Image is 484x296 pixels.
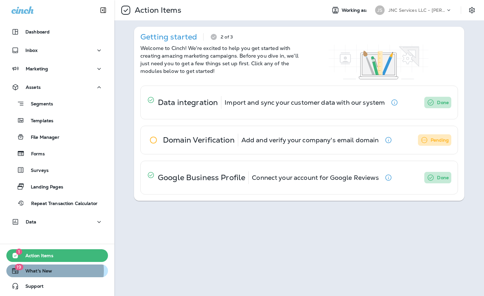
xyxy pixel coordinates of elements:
[24,101,53,108] p: Segments
[375,5,385,15] div: JS
[6,264,108,277] button: 19What's New
[24,184,63,190] p: Landing Pages
[6,215,108,228] button: Data
[221,34,233,39] p: 2 of 3
[6,81,108,94] button: Assets
[24,118,53,124] p: Templates
[24,168,49,174] p: Surveys
[6,62,108,75] button: Marketing
[15,264,23,270] span: 19
[25,201,97,207] p: Repeat Transaction Calculator
[6,97,108,110] button: Segments
[342,8,369,13] span: Working as:
[26,85,41,90] p: Assets
[16,249,22,255] span: 1
[132,5,181,15] p: Action Items
[6,180,108,193] button: Landing Pages
[466,4,478,16] button: Settings
[158,175,245,180] p: Google Business Profile
[6,44,108,57] button: Inbox
[6,114,108,127] button: Templates
[225,100,385,105] p: Import and sync your customer data with our system
[94,4,112,17] button: Collapse Sidebar
[6,196,108,210] button: Repeat Transaction Calculator
[140,34,197,39] p: Getting started
[6,280,108,292] button: Support
[437,174,449,181] p: Done
[163,137,235,143] p: Domain Verification
[19,253,53,261] span: Action Items
[19,268,52,276] span: What's New
[241,137,379,143] p: Add and verify your company's email domain
[6,130,108,144] button: File Manager
[6,25,108,38] button: Dashboard
[26,66,48,71] p: Marketing
[25,151,45,157] p: Forms
[437,99,449,106] p: Done
[24,135,59,141] p: File Manager
[6,147,108,160] button: Forms
[6,163,108,177] button: Surveys
[388,8,446,13] p: JNC Services LLC - [PERSON_NAME] Auto Centers
[26,219,37,224] p: Data
[25,29,50,34] p: Dashboard
[431,136,449,144] p: Pending
[6,249,108,262] button: 1Action Items
[25,48,37,53] p: Inbox
[158,100,218,105] p: Data integration
[252,175,379,180] p: Connect your account for Google Reviews
[140,45,299,75] p: Welcome to Cinch! We're excited to help you get started with creating amazing marketing campaigns...
[19,284,44,291] span: Support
